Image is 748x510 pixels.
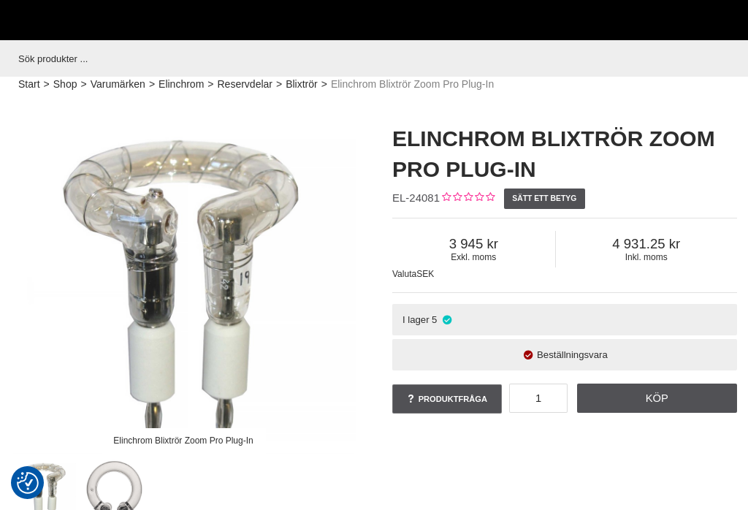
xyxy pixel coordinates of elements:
a: Varumärken [91,77,145,92]
a: Sätt ett betyg [504,189,585,209]
span: Beställningsvara [537,349,608,360]
span: > [149,77,155,92]
a: Elinchrom [159,77,204,92]
span: > [44,77,50,92]
span: EL-24081 [392,191,440,204]
span: > [80,77,86,92]
span: Valuta [392,269,416,279]
i: I lager [440,314,453,325]
a: Start [18,77,40,92]
span: 3 945 [392,236,555,252]
span: SEK [416,269,434,279]
span: Elinchrom Blixtrör Zoom Pro Plug-In [331,77,494,92]
span: 5 [432,314,437,325]
img: Revisit consent button [17,472,39,494]
h1: Elinchrom Blixtrör Zoom Pro Plug-In [392,123,737,185]
a: Produktfråga [392,384,502,414]
div: Elinchrom Blixtrör Zoom Pro Plug-In [102,428,266,454]
input: Sök produkter ... [11,40,730,77]
span: Inkl. moms [556,252,737,262]
span: > [321,77,327,92]
div: Kundbetyg: 0 [440,191,495,206]
a: Shop [53,77,77,92]
span: > [276,77,282,92]
a: Reservdelar [218,77,272,92]
span: > [207,77,213,92]
a: Köp [577,384,738,413]
span: I lager [402,314,430,325]
span: Exkl. moms [392,252,555,262]
span: 4 931.25 [556,236,737,252]
a: Blixtrör [286,77,318,92]
button: Samtyckesinställningar [17,470,39,496]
